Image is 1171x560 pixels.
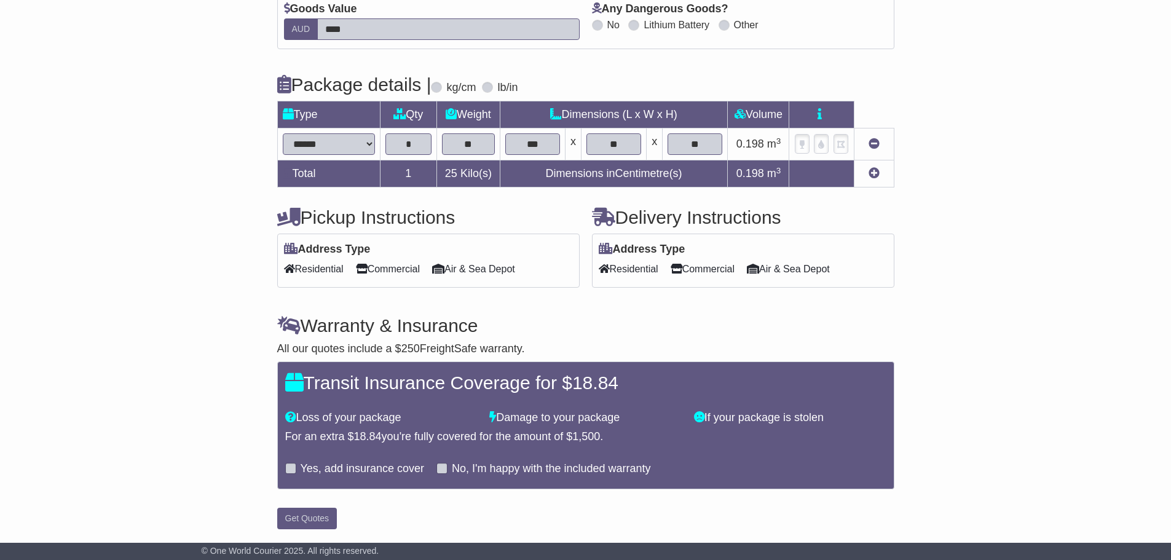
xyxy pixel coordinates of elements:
td: Dimensions in Centimetre(s) [500,160,728,187]
span: 18.84 [572,373,618,393]
span: Residential [284,259,344,278]
label: Lithium Battery [644,19,709,31]
h4: Package details | [277,74,432,95]
div: Loss of your package [279,411,484,425]
label: Goods Value [284,2,357,16]
div: Damage to your package [483,411,688,425]
label: Yes, add insurance cover [301,462,424,476]
h4: Transit Insurance Coverage for $ [285,373,886,393]
span: 0.198 [736,138,764,150]
span: Air & Sea Depot [747,259,830,278]
span: Residential [599,259,658,278]
td: x [565,128,581,160]
sup: 3 [776,166,781,175]
span: 250 [401,342,420,355]
span: © One World Courier 2025. All rights reserved. [202,546,379,556]
td: Total [277,160,380,187]
label: lb/in [497,81,518,95]
div: If your package is stolen [688,411,893,425]
a: Remove this item [869,138,880,150]
td: Type [277,101,380,128]
span: Air & Sea Depot [432,259,515,278]
div: For an extra $ you're fully covered for the amount of $ . [285,430,886,444]
td: Weight [437,101,500,128]
span: Commercial [671,259,735,278]
span: 25 [445,167,457,179]
span: Commercial [356,259,420,278]
div: All our quotes include a $ FreightSafe warranty. [277,342,894,356]
sup: 3 [776,136,781,146]
label: Address Type [284,243,371,256]
label: Address Type [599,243,685,256]
label: kg/cm [446,81,476,95]
td: x [647,128,663,160]
label: AUD [284,18,318,40]
h4: Pickup Instructions [277,207,580,227]
td: Volume [728,101,789,128]
label: No, I'm happy with the included warranty [452,462,651,476]
span: m [767,138,781,150]
a: Add new item [869,167,880,179]
td: Dimensions (L x W x H) [500,101,728,128]
label: Other [734,19,759,31]
button: Get Quotes [277,508,337,529]
span: 18.84 [354,430,382,443]
span: 0.198 [736,167,764,179]
label: Any Dangerous Goods? [592,2,728,16]
span: m [767,167,781,179]
td: 1 [380,160,437,187]
span: 1,500 [572,430,600,443]
td: Qty [380,101,437,128]
label: No [607,19,620,31]
td: Kilo(s) [437,160,500,187]
h4: Delivery Instructions [592,207,894,227]
h4: Warranty & Insurance [277,315,894,336]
